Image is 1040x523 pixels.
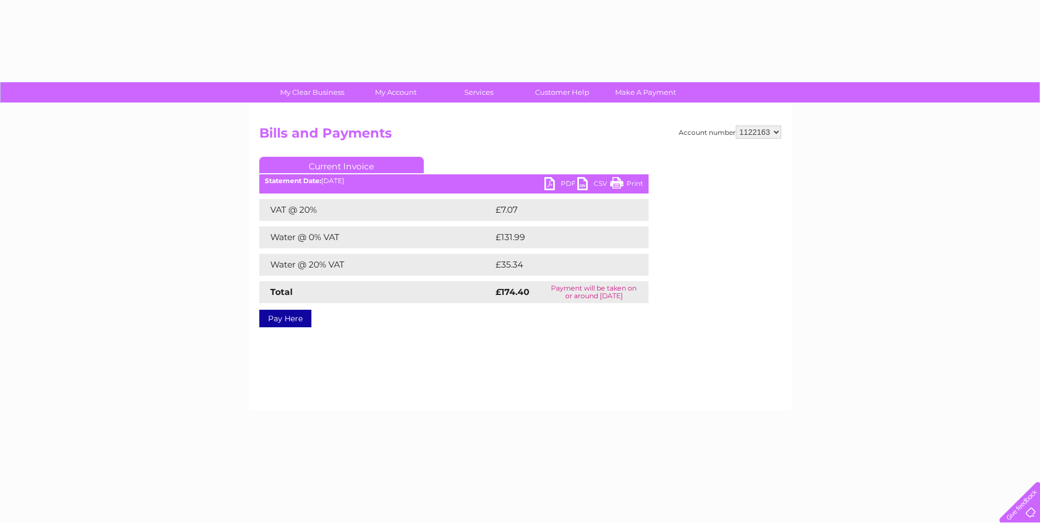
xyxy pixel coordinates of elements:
[259,226,493,248] td: Water @ 0% VAT
[270,287,293,297] strong: Total
[350,82,441,103] a: My Account
[610,177,643,193] a: Print
[679,126,781,139] div: Account number
[259,126,781,146] h2: Bills and Payments
[539,281,648,303] td: Payment will be taken on or around [DATE]
[265,177,321,185] b: Statement Date:
[517,82,607,103] a: Customer Help
[577,177,610,193] a: CSV
[493,199,623,221] td: £7.07
[259,157,424,173] a: Current Invoice
[496,287,530,297] strong: £174.40
[259,254,493,276] td: Water @ 20% VAT
[493,226,628,248] td: £131.99
[259,310,311,327] a: Pay Here
[434,82,524,103] a: Services
[544,177,577,193] a: PDF
[493,254,626,276] td: £35.34
[259,199,493,221] td: VAT @ 20%
[259,177,649,185] div: [DATE]
[600,82,691,103] a: Make A Payment
[267,82,357,103] a: My Clear Business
